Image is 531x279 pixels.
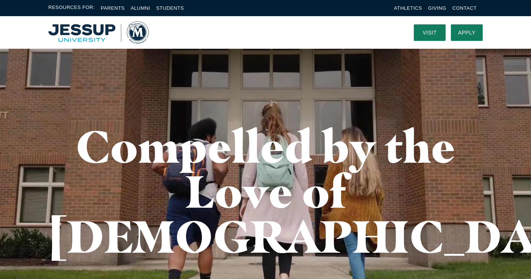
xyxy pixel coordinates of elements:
[48,124,483,259] h1: Compelled by the Love of [DEMOGRAPHIC_DATA]
[428,5,446,11] a: Giving
[414,24,446,41] a: Visit
[131,5,150,11] a: Alumni
[452,5,477,11] a: Contact
[48,21,149,44] a: Home
[48,21,149,44] img: Multnomah University Logo
[101,5,125,11] a: Parents
[394,5,422,11] a: Athletics
[156,5,184,11] a: Students
[48,4,95,12] span: Resources For:
[451,24,483,41] a: Apply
